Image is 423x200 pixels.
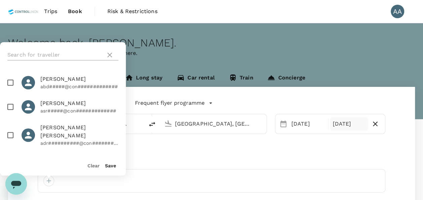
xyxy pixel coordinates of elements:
a: Car rental [170,71,222,87]
span: Risk & Restrictions [107,7,157,15]
button: Save [105,163,116,168]
input: Going to [175,119,252,129]
a: Concierge [260,71,312,87]
p: asr#####@con############# [40,107,118,114]
span: [PERSON_NAME] [PERSON_NAME] [40,124,118,140]
div: Travellers [38,156,385,164]
img: Control Union Malaysia Sdn. Bhd. [8,4,39,19]
p: adr##########@con############# [40,140,118,146]
a: Long stay [118,71,170,87]
div: Welcome back , [PERSON_NAME] . [8,37,415,49]
span: [PERSON_NAME] [40,75,118,83]
div: AA [391,5,404,18]
p: Planning a business trip? Get started from here. [8,49,415,57]
button: Open [262,123,263,124]
button: Open [139,123,141,124]
a: Train [222,71,260,87]
span: Trips [44,7,57,15]
p: Frequent flyer programme [135,99,205,107]
div: [DATE] [289,117,327,131]
button: delete [144,116,160,132]
button: Clear [87,163,100,168]
p: abd#####@con############# [40,83,118,90]
button: Frequent flyer programme [135,99,213,107]
iframe: Button to launch messaging window [5,173,27,195]
div: [DATE] [330,117,368,131]
span: Book [68,7,82,15]
input: Search for traveller [7,49,103,60]
span: [PERSON_NAME] [40,99,118,107]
